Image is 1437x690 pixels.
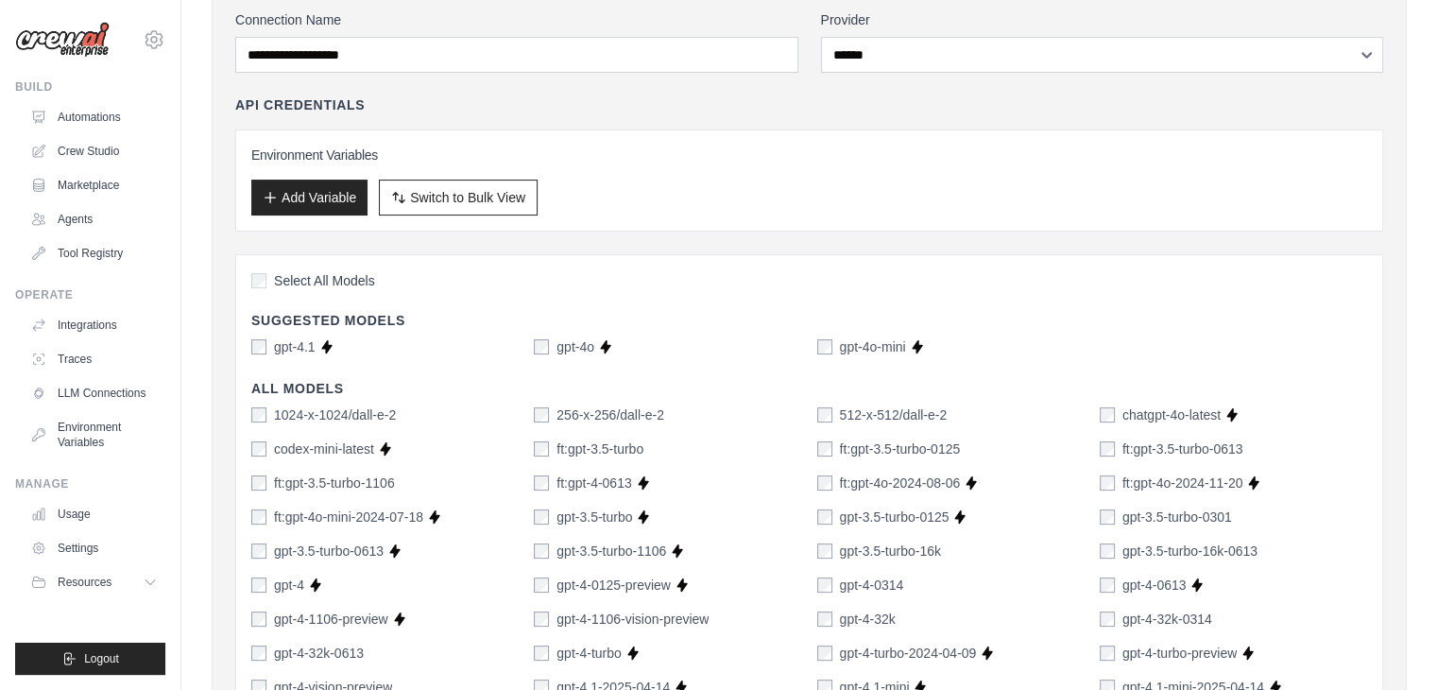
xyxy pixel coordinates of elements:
[1343,599,1437,690] iframe: Chat Widget
[251,441,266,457] input: codex-mini-latest
[556,542,666,561] label: gpt-3.5-turbo-1106
[817,407,832,423] input: 512-x-512/dall-e-2
[1122,440,1243,458] label: ft:gpt-3.5-turbo-0613
[379,180,538,216] button: Switch to Bulk View
[274,508,423,526] label: ft:gpt-4o-mini-2024-07-18
[23,567,165,597] button: Resources
[1100,407,1115,423] input: chatgpt-4o-latest
[251,180,368,216] button: Add Variable
[23,499,165,529] a: Usage
[1100,578,1115,593] input: gpt-4-0613
[556,405,664,424] label: 256-x-256/dall-e-2
[556,337,594,356] label: gpt-4o
[840,542,941,561] label: gpt-3.5-turbo-16k
[817,339,832,354] input: gpt-4o-mini
[23,102,165,132] a: Automations
[15,643,165,675] button: Logout
[534,407,549,423] input: 256-x-256/dall-e-2
[534,475,549,491] input: ft:gpt-4-0613
[817,543,832,559] input: gpt-3.5-turbo-16k
[1122,644,1237,663] label: gpt-4-turbo-preview
[534,612,549,627] input: gpt-4-1106-vision-preview
[274,405,396,424] label: 1024-x-1024/dall-e-2
[534,543,549,559] input: gpt-3.5-turbo-1106
[556,508,632,526] label: gpt-3.5-turbo
[251,509,266,525] input: ft:gpt-4o-mini-2024-07-18
[1122,508,1232,526] label: gpt-3.5-turbo-0301
[1122,474,1243,492] label: ft:gpt-4o-2024-11-20
[821,10,1384,29] label: Provider
[534,646,549,661] input: gpt-4-turbo
[23,204,165,234] a: Agents
[23,170,165,200] a: Marketplace
[58,575,111,590] span: Resources
[534,339,549,354] input: gpt-4o
[15,79,165,95] div: Build
[251,578,266,593] input: gpt-4
[274,542,384,561] label: gpt-3.5-turbo-0613
[840,440,961,458] label: ft:gpt-3.5-turbo-0125
[274,610,388,629] label: gpt-4-1106-preview
[840,644,977,663] label: gpt-4-turbo-2024-04-09
[251,612,266,627] input: gpt-4-1106-preview
[1122,610,1212,629] label: gpt-4-32k-0314
[235,95,365,114] h4: API Credentials
[534,578,549,593] input: gpt-4-0125-preview
[23,310,165,340] a: Integrations
[1100,646,1115,661] input: gpt-4-turbo-preview
[817,578,832,593] input: gpt-4-0314
[817,612,832,627] input: gpt-4-32k
[251,646,266,661] input: gpt-4-32k-0613
[817,646,832,661] input: gpt-4-turbo-2024-04-09
[556,610,709,629] label: gpt-4-1106-vision-preview
[251,543,266,559] input: gpt-3.5-turbo-0613
[23,344,165,374] a: Traces
[235,10,798,29] label: Connection Name
[840,508,949,526] label: gpt-3.5-turbo-0125
[817,509,832,525] input: gpt-3.5-turbo-0125
[817,475,832,491] input: ft:gpt-4o-2024-08-06
[251,146,1367,164] h3: Environment Variables
[1100,441,1115,457] input: ft:gpt-3.5-turbo-0613
[534,509,549,525] input: gpt-3.5-turbo
[410,188,525,207] span: Switch to Bulk View
[23,412,165,457] a: Environment Variables
[23,238,165,268] a: Tool Registry
[251,475,266,491] input: ft:gpt-3.5-turbo-1106
[817,441,832,457] input: ft:gpt-3.5-turbo-0125
[840,576,904,595] label: gpt-4-0314
[251,339,266,354] input: gpt-4.1
[274,474,395,492] label: ft:gpt-3.5-turbo-1106
[556,474,631,492] label: ft:gpt-4-0613
[840,474,961,492] label: ft:gpt-4o-2024-08-06
[1122,576,1187,595] label: gpt-4-0613
[556,644,621,663] label: gpt-4-turbo
[251,407,266,423] input: 1024-x-1024/dall-e-2
[251,379,1367,398] h4: All Models
[556,576,671,595] label: gpt-4-0125-preview
[1122,542,1257,561] label: gpt-3.5-turbo-16k-0613
[1122,405,1221,424] label: chatgpt-4o-latest
[15,476,165,492] div: Manage
[1100,543,1115,559] input: gpt-3.5-turbo-16k-0613
[23,378,165,408] a: LLM Connections
[274,644,364,663] label: gpt-4-32k-0613
[534,441,549,457] input: ft:gpt-3.5-turbo
[251,273,266,288] input: Select All Models
[556,440,643,458] label: ft:gpt-3.5-turbo
[251,311,1367,330] h4: Suggested Models
[15,287,165,302] div: Operate
[840,405,948,424] label: 512-x-512/dall-e-2
[1100,509,1115,525] input: gpt-3.5-turbo-0301
[274,271,375,290] span: Select All Models
[84,651,119,666] span: Logout
[840,337,906,356] label: gpt-4o-mini
[274,576,304,595] label: gpt-4
[23,533,165,563] a: Settings
[1100,475,1115,491] input: ft:gpt-4o-2024-11-20
[274,440,374,458] label: codex-mini-latest
[1100,612,1115,627] input: gpt-4-32k-0314
[15,22,110,58] img: Logo
[274,337,316,356] label: gpt-4.1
